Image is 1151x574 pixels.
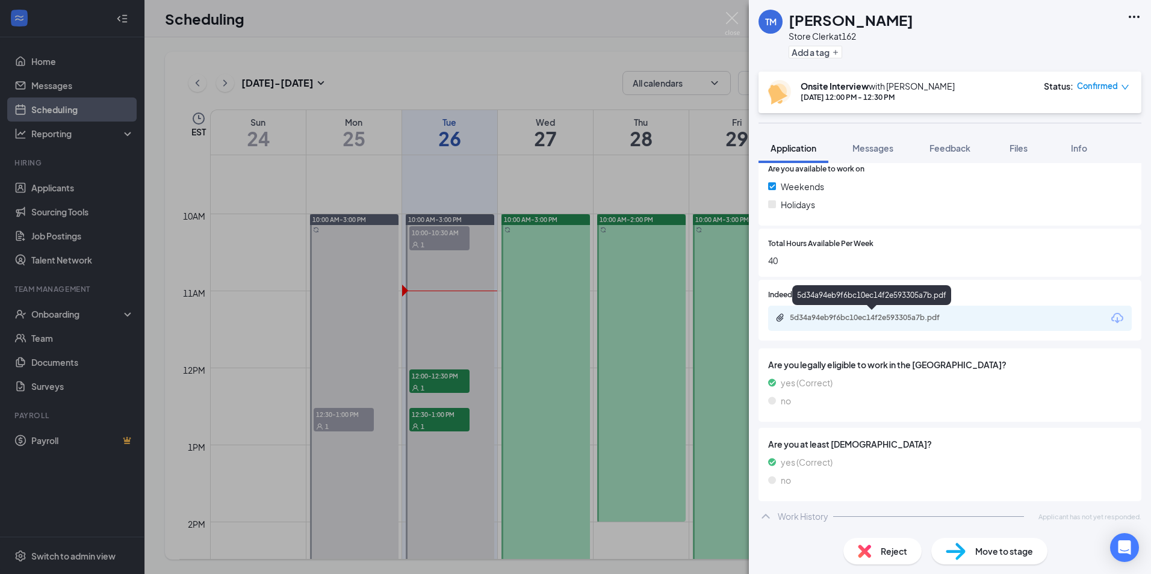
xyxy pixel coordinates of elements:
span: Are you legally eligible to work in the [GEOGRAPHIC_DATA]? [768,358,1132,371]
span: down [1121,83,1129,91]
span: Application [771,143,816,153]
svg: Plus [832,49,839,56]
h1: [PERSON_NAME] [789,10,913,30]
svg: Download [1110,311,1125,326]
svg: ChevronUp [759,509,773,523]
div: Store Clerk at 162 [789,30,913,42]
span: Applicant has not yet responded. [1038,511,1141,522]
div: Status : [1044,80,1073,92]
div: Work History [778,510,828,522]
span: 40 [768,254,1132,267]
span: Are you at least [DEMOGRAPHIC_DATA]? [768,437,1132,451]
div: TM [765,16,777,28]
div: with [PERSON_NAME] [801,80,955,92]
button: PlusAdd a tag [789,46,842,58]
span: Move to stage [975,545,1033,558]
span: Reject [881,545,907,558]
span: Feedback [929,143,970,153]
div: 5d34a94eb9f6bc10ec14f2e593305a7b.pdf [790,313,958,322]
span: Are you available to work on [768,164,864,175]
span: no [781,394,791,407]
div: 5d34a94eb9f6bc10ec14f2e593305a7b.pdf [792,285,951,305]
span: Confirmed [1077,80,1118,92]
span: Info [1071,143,1087,153]
span: Messages [852,143,893,153]
span: no [781,474,791,487]
div: [DATE] 12:00 PM - 12:30 PM [801,92,955,102]
svg: Ellipses [1127,10,1141,24]
span: Indeed Resume [768,289,821,301]
a: Paperclip5d34a94eb9f6bc10ec14f2e593305a7b.pdf [775,313,970,324]
span: Total Hours Available Per Week [768,238,873,250]
b: Onsite Interview [801,81,869,91]
div: Open Intercom Messenger [1110,533,1139,562]
span: Files [1010,143,1028,153]
span: yes (Correct) [781,455,833,469]
span: Holidays [781,198,815,211]
span: yes (Correct) [781,376,833,389]
svg: Paperclip [775,313,785,322]
span: Weekends [781,180,824,193]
